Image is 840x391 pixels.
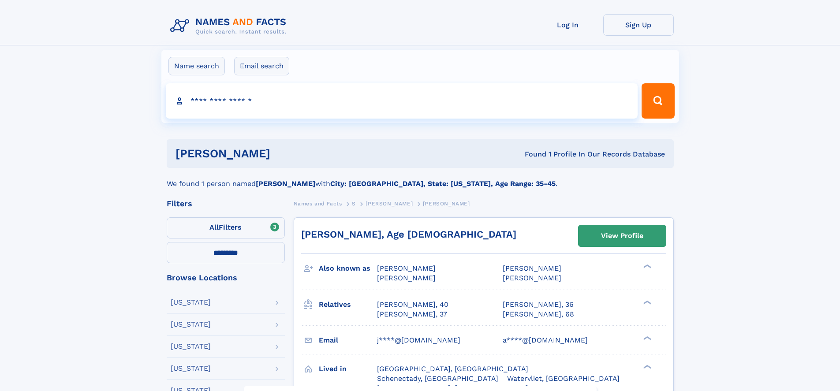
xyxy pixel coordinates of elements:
span: [GEOGRAPHIC_DATA], [GEOGRAPHIC_DATA] [377,365,528,373]
h3: Lived in [319,361,377,376]
span: Watervliet, [GEOGRAPHIC_DATA] [507,374,620,383]
div: Found 1 Profile In Our Records Database [397,149,665,159]
div: ❯ [641,335,652,341]
a: [PERSON_NAME], 36 [503,300,574,309]
div: [US_STATE] [171,321,211,328]
button: Search Button [642,83,674,119]
h1: [PERSON_NAME] [175,148,398,159]
span: All [209,223,219,231]
a: Log In [533,14,603,36]
a: [PERSON_NAME], 37 [377,309,447,319]
h3: Also known as [319,261,377,276]
label: Name search [168,57,225,75]
a: [PERSON_NAME], 68 [503,309,574,319]
span: [PERSON_NAME] [377,264,436,272]
img: Logo Names and Facts [167,14,294,38]
div: Filters [167,200,285,208]
span: Schenectady, [GEOGRAPHIC_DATA] [377,374,498,383]
div: Browse Locations [167,274,285,282]
span: [PERSON_NAME] [503,264,561,272]
div: [US_STATE] [171,343,211,350]
b: City: [GEOGRAPHIC_DATA], State: [US_STATE], Age Range: 35-45 [330,179,556,188]
input: search input [166,83,638,119]
label: Email search [234,57,289,75]
span: [PERSON_NAME] [377,274,436,282]
div: We found 1 person named with . [167,168,674,189]
div: ❯ [641,264,652,269]
label: Filters [167,217,285,238]
a: View Profile [579,225,666,246]
a: [PERSON_NAME], 40 [377,300,448,309]
a: S [352,198,356,209]
a: Names and Facts [294,198,342,209]
span: [PERSON_NAME] [366,201,413,207]
h3: Relatives [319,297,377,312]
a: Sign Up [603,14,674,36]
div: [US_STATE] [171,365,211,372]
span: [PERSON_NAME] [423,201,470,207]
a: [PERSON_NAME], Age [DEMOGRAPHIC_DATA] [301,229,516,240]
span: [PERSON_NAME] [503,274,561,282]
div: [US_STATE] [171,299,211,306]
span: S [352,201,356,207]
div: ❯ [641,299,652,305]
div: ❯ [641,364,652,369]
a: [PERSON_NAME] [366,198,413,209]
div: View Profile [601,226,643,246]
b: [PERSON_NAME] [256,179,315,188]
h3: Email [319,333,377,348]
